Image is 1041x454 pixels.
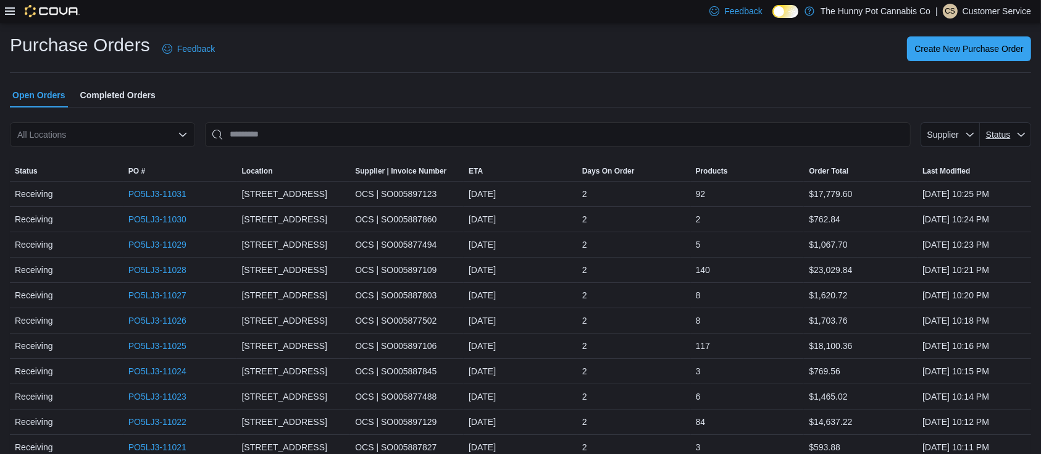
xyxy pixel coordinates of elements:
div: [DATE] 10:15 PM [918,359,1031,384]
span: Open Orders [12,83,65,107]
span: Last Modified [922,166,970,176]
span: [STREET_ADDRESS] [242,313,327,328]
span: Receiving [15,187,52,201]
span: Receiving [15,212,52,227]
button: PO # [123,161,237,181]
span: [STREET_ADDRESS] [242,414,327,429]
span: Days On Order [582,166,635,176]
a: PO5LJ3-11024 [128,364,186,379]
a: PO5LJ3-11028 [128,263,186,277]
span: ETA [469,166,483,176]
div: $769.56 [804,359,918,384]
div: OCS | SO005887845 [350,359,464,384]
a: PO5LJ3-11030 [128,212,186,227]
span: Supplier [927,130,959,140]
div: [DATE] 10:12 PM [918,410,1031,434]
div: OCS | SO005877502 [350,308,464,333]
span: [STREET_ADDRESS] [242,263,327,277]
div: OCS | SO005897129 [350,410,464,434]
button: Open list of options [178,130,188,140]
div: OCS | SO005897109 [350,258,464,282]
button: Order Total [804,161,918,181]
button: Status [980,122,1031,147]
span: 8 [696,313,701,328]
p: The Hunny Pot Cannabis Co [821,4,930,19]
button: Products [691,161,805,181]
p: | [935,4,938,19]
span: Receiving [15,237,52,252]
span: 2 [582,237,587,252]
button: Supplier [921,122,980,147]
span: Supplier | Invoice Number [355,166,446,176]
span: Receiving [15,288,52,303]
button: Status [10,161,123,181]
a: Feedback [157,36,220,61]
div: OCS | SO005877494 [350,232,464,257]
div: [DATE] 10:20 PM [918,283,1031,308]
a: PO5LJ3-11026 [128,313,186,328]
div: Location [242,166,273,176]
div: [DATE] [464,258,577,282]
div: [DATE] [464,232,577,257]
div: OCS | SO005887803 [350,283,464,308]
span: 117 [696,338,710,353]
span: 2 [582,263,587,277]
div: OCS | SO005887860 [350,207,464,232]
div: [DATE] [464,207,577,232]
span: Products [696,166,728,176]
span: 140 [696,263,710,277]
div: [DATE] 10:18 PM [918,308,1031,333]
span: [STREET_ADDRESS] [242,364,327,379]
div: [DATE] [464,308,577,333]
span: 2 [582,187,587,201]
div: [DATE] [464,410,577,434]
span: Order Total [809,166,848,176]
h1: Purchase Orders [10,33,150,57]
div: $1,067.70 [804,232,918,257]
div: [DATE] [464,334,577,358]
button: Create New Purchase Order [907,36,1031,61]
span: [STREET_ADDRESS] [242,288,327,303]
img: Cova [25,5,80,17]
span: PO # [128,166,145,176]
span: Receiving [15,263,52,277]
span: [STREET_ADDRESS] [242,237,327,252]
span: [STREET_ADDRESS] [242,212,327,227]
span: 2 [582,364,587,379]
div: [DATE] [464,359,577,384]
span: 2 [582,414,587,429]
span: 2 [696,212,701,227]
span: 84 [696,414,706,429]
span: Feedback [177,43,215,55]
span: 2 [582,389,587,404]
span: Receiving [15,313,52,328]
div: $14,637.22 [804,410,918,434]
div: $18,100.36 [804,334,918,358]
span: Feedback [724,5,762,17]
div: [DATE] [464,384,577,409]
div: OCS | SO005897106 [350,334,464,358]
p: Customer Service [963,4,1031,19]
span: 2 [582,313,587,328]
input: This is a search bar. After typing your query, hit enter to filter the results lower in the page. [205,122,911,147]
span: 92 [696,187,706,201]
a: PO5LJ3-11027 [128,288,186,303]
div: Customer Service [943,4,958,19]
span: 2 [582,212,587,227]
span: 3 [696,364,701,379]
span: [STREET_ADDRESS] [242,187,327,201]
div: $1,620.72 [804,283,918,308]
span: Create New Purchase Order [914,43,1024,55]
span: Receiving [15,389,52,404]
button: Supplier | Invoice Number [350,161,464,181]
span: Receiving [15,414,52,429]
a: PO5LJ3-11029 [128,237,186,252]
a: PO5LJ3-11025 [128,338,186,353]
div: [DATE] 10:21 PM [918,258,1031,282]
a: PO5LJ3-11031 [128,187,186,201]
div: OCS | SO005897123 [350,182,464,206]
input: Dark Mode [772,5,798,18]
span: 2 [582,338,587,353]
